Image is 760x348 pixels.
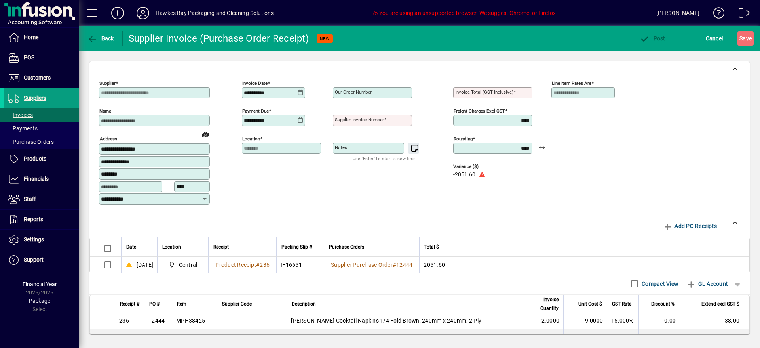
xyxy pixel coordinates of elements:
[4,68,79,88] a: Customers
[176,333,205,340] div: MPH38410
[156,7,274,19] div: Hawkes Bay Packaging and Cleaning Solutions
[638,31,667,46] button: Post
[242,136,260,141] mat-label: Location
[256,262,260,268] span: #
[287,329,532,345] td: [PERSON_NAME] Cocktail Napkins 1/4 Fold White, 240mm x 240mm, 2 Ply
[335,117,384,122] mat-label: Supplier invoice number
[8,125,38,132] span: Payments
[328,260,415,269] a: Supplier Purchase Order#12444
[638,313,680,329] td: 0.00
[4,28,79,48] a: Home
[651,300,675,308] span: Discount %
[706,32,723,45] span: Cancel
[4,189,79,209] a: Staff
[4,149,79,169] a: Products
[4,210,79,229] a: Reports
[4,230,79,250] a: Settings
[396,262,412,268] span: 12444
[737,31,754,46] button: Save
[607,329,638,345] td: 15.000%
[335,145,347,150] mat-label: Notes
[24,176,49,182] span: Financials
[24,34,38,40] span: Home
[424,243,739,251] div: Total $
[454,136,473,141] mat-label: Rounding
[563,329,607,345] td: 19.0000
[24,216,43,222] span: Reports
[532,313,563,329] td: 2.0000
[179,261,198,269] span: Central
[260,262,270,268] span: 236
[419,257,749,273] td: 2051.60
[29,298,50,304] span: Package
[607,313,638,329] td: 15.000%
[79,31,123,46] app-page-header-button: Back
[165,260,200,270] span: Central
[177,300,186,308] span: Item
[680,329,749,345] td: 19.00
[87,35,114,42] span: Back
[701,300,739,308] span: Extend excl GST $
[733,2,750,27] a: Logout
[120,300,139,308] span: Receipt #
[126,243,136,251] span: Date
[455,89,513,95] mat-label: Invoice Total (GST inclusive)
[682,277,732,291] button: GL Account
[129,32,309,45] div: Supplier Invoice (Purchase Order Receipt)
[276,257,324,273] td: IF16651
[287,313,532,329] td: [PERSON_NAME] Cocktail Napkins 1/4 Fold Brown, 240mm x 240mm, 2 Ply
[8,112,33,118] span: Invoices
[707,2,725,27] a: Knowledge Base
[137,261,154,269] span: [DATE]
[739,35,743,42] span: S
[640,280,678,288] label: Compact View
[537,295,559,313] span: Invoice Quantity
[4,169,79,189] a: Financials
[4,48,79,68] a: POS
[654,35,657,42] span: P
[4,250,79,270] a: Support
[144,329,172,345] td: 12444
[660,219,720,233] button: Add PO Receipts
[176,317,205,325] div: MPH38425
[578,300,602,308] span: Unit Cost $
[353,154,415,163] mat-hint: Use 'Enter' to start a new line
[23,281,57,287] span: Financial Year
[99,80,116,86] mat-label: Supplier
[532,329,563,345] td: 1.0000
[552,80,591,86] mat-label: Line item rates are
[612,300,631,308] span: GST Rate
[393,262,396,268] span: #
[638,329,680,345] td: 0.00
[292,300,316,308] span: Description
[213,243,229,251] span: Receipt
[162,243,181,251] span: Location
[453,164,501,169] span: Variance ($)
[680,313,749,329] td: 38.00
[99,108,111,114] mat-label: Name
[222,300,252,308] span: Supplier Code
[329,243,364,251] span: Purchase Orders
[563,313,607,329] td: 19.0000
[144,313,172,329] td: 12444
[640,35,665,42] span: ost
[24,155,46,162] span: Products
[115,313,144,329] td: 236
[663,220,717,232] span: Add PO Receipts
[331,262,393,268] span: Supplier Purchase Order
[320,36,330,41] span: NEW
[704,31,725,46] button: Cancel
[242,80,268,86] mat-label: Invoice date
[4,135,79,149] a: Purchase Orders
[24,54,34,61] span: POS
[115,329,144,345] td: 236
[85,31,116,46] button: Back
[213,260,272,269] a: Product Receipt#236
[130,6,156,20] button: Profile
[372,10,557,16] span: You are using an unsupported browser. We suggest Chrome, or Firefox.
[739,32,752,45] span: ave
[686,277,728,290] span: GL Account
[4,122,79,135] a: Payments
[424,243,439,251] span: Total $
[4,108,79,122] a: Invoices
